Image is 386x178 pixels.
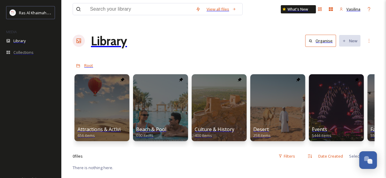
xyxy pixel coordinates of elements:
[136,126,166,133] span: Beach & Pool
[346,6,360,12] span: Vasilina
[195,133,212,138] span: 400 items
[253,127,271,138] a: Desert258 items
[195,126,234,133] span: Culture & History
[13,50,34,55] span: Collections
[305,35,336,47] button: Organise
[339,35,360,47] button: New
[312,133,331,138] span: 5444 items
[281,5,316,13] div: What's New
[91,25,127,57] a: Library
[13,38,26,44] span: Library
[275,150,298,162] div: Filters
[312,127,331,138] a: Events5444 items
[336,3,363,15] a: Vasilina
[73,165,113,170] span: There is nothing here.
[315,150,346,162] div: Date Created
[359,151,377,169] button: Open Chat
[195,127,234,138] a: Culture & History400 items
[10,10,16,16] img: Logo_RAKTDA_RGB-01.png
[136,133,153,138] span: 690 items
[253,133,271,138] span: 258 items
[19,10,105,16] span: Ras Al Khaimah Tourism Development Authority
[281,5,311,13] a: What's New
[204,3,239,15] a: View all files
[78,133,95,138] span: 656 items
[78,127,129,138] a: Attractions & Activities656 items
[370,133,386,138] span: 55 items
[6,30,17,34] span: MEDIA
[305,35,339,47] a: Organise
[312,126,327,133] span: Events
[73,153,83,159] span: 0 file s
[136,127,166,138] a: Beach & Pool690 items
[87,3,193,15] input: Search your library
[78,126,129,133] span: Attractions & Activities
[349,153,365,159] span: Select all
[84,63,93,68] a: Root
[253,126,269,133] span: Desert
[91,33,127,48] h1: Library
